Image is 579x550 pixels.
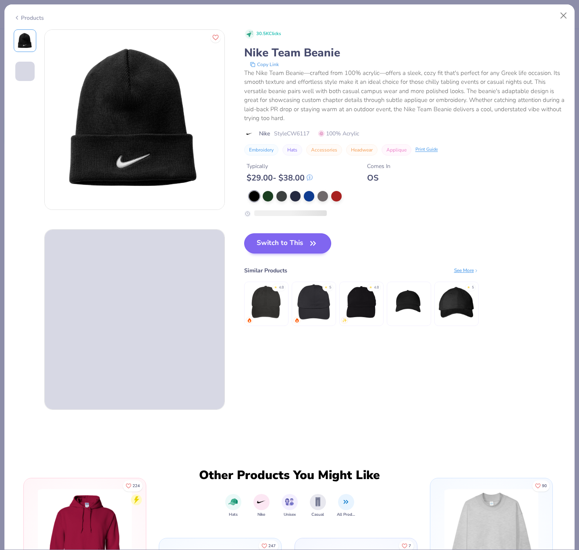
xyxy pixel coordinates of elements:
[337,494,355,518] div: filter for All Products
[324,285,328,288] div: ★
[415,146,438,153] div: Print Guide
[342,283,380,321] img: Big Accessories 6-Panel Brushed Twill Unstructured Cap
[346,144,378,156] button: Headwear
[228,497,238,506] img: Hats Image
[244,131,255,137] img: brand logo
[313,497,322,506] img: Casual Image
[284,512,296,518] span: Unisex
[285,497,294,506] img: Unisex Image
[244,266,287,275] div: Similar Products
[437,283,475,321] img: Big Accessories 5-Panel Brushed Twill Unstructured Cap
[225,494,241,518] div: filter for Hats
[342,318,347,323] img: newest.gif
[259,129,270,138] span: Nike
[123,480,143,492] button: Like
[274,129,309,138] span: Style CW6117
[409,544,411,548] span: 7
[454,267,479,274] div: See More
[374,285,379,291] div: 4.8
[274,285,277,288] div: ★
[210,32,221,43] button: Like
[467,285,470,288] div: ★
[244,45,566,60] div: Nike Team Beanie
[253,494,270,518] div: filter for Nike
[253,494,270,518] button: filter button
[247,60,281,68] button: copy to clipboard
[382,144,411,156] button: Applique
[279,285,284,291] div: 4.8
[341,497,351,506] img: All Products Image
[532,480,550,492] button: Like
[282,494,298,518] button: filter button
[369,285,372,288] div: ★
[282,494,298,518] div: filter for Unisex
[225,494,241,518] button: filter button
[268,544,276,548] span: 247
[295,283,333,321] img: Big Accessories 6-Panel Twill Unstructured Cap
[310,494,326,518] div: filter for Casual
[282,144,302,156] button: Hats
[244,68,566,123] div: The Nike Team Beanie—crafted from 100% acrylic—offers a sleek, cozy fit that's perfect for any Gr...
[311,512,324,518] span: Casual
[367,162,390,170] div: Comes In
[337,494,355,518] button: filter button
[310,494,326,518] button: filter button
[329,285,331,291] div: 5
[390,283,428,321] img: Econscious Twill 5-Panel Unstructured Hat
[257,512,265,518] span: Nike
[247,283,285,321] img: Adams Optimum Pigment Dyed-Cap
[257,497,266,506] img: Nike Image
[472,285,474,291] div: 5
[556,8,571,23] button: Close
[45,30,224,210] img: Front
[229,512,238,518] span: Hats
[318,129,359,138] span: 100% Acrylic
[133,484,140,488] span: 224
[194,468,385,483] div: Other Products You Might Like
[337,512,355,518] span: All Products
[15,31,35,50] img: Front
[247,173,313,183] div: $ 29.00 - $ 38.00
[367,173,390,183] div: OS
[247,318,252,323] img: trending.gif
[306,144,342,156] button: Accessories
[295,318,299,323] img: trending.gif
[244,233,332,253] button: Switch to This
[247,162,313,170] div: Typically
[542,484,547,488] span: 90
[256,31,281,37] span: 30.5K Clicks
[14,14,44,22] div: Products
[244,144,278,156] button: Embroidery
